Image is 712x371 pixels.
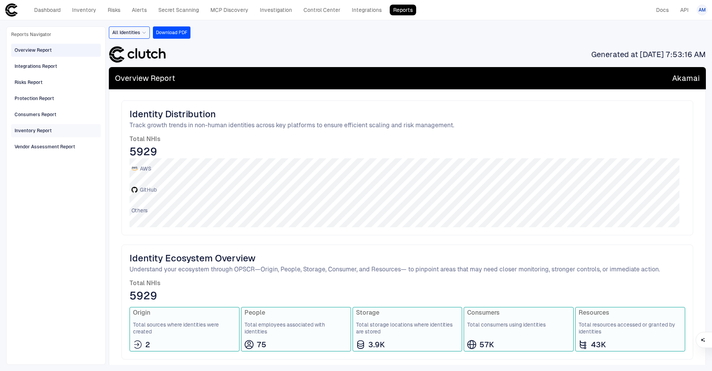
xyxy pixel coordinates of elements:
[69,5,100,15] a: Inventory
[104,5,124,15] a: Risks
[300,5,344,15] a: Control Center
[130,279,685,287] span: Total NHIs
[677,5,692,15] a: API
[467,309,570,317] span: Consumers
[390,5,416,15] a: Reports
[145,340,150,350] span: 2
[15,79,43,86] div: Risks Report
[130,108,685,120] span: Identity Distribution
[467,321,570,328] span: Total consumers using identities
[153,26,190,39] button: Download PDF
[31,5,64,15] a: Dashboard
[699,7,706,13] span: AM
[130,144,685,158] span: 5929
[130,266,685,273] span: Understand your ecosystem through OPSCR—Origin, People, Storage, Consumer, and Resources— to pinp...
[130,121,685,129] span: Track growth trends in non-human identities across key platforms to ensure efficient scaling and ...
[653,5,672,15] a: Docs
[244,321,348,335] span: Total employees associated with identities
[130,253,685,264] span: Identity Ecosystem Overview
[697,5,707,15] button: AM
[130,289,685,302] span: 5929
[112,30,140,36] span: All Identities
[133,309,236,317] span: Origin
[356,321,459,335] span: Total storage locations where identities are stored
[479,340,494,350] span: 57K
[115,73,175,83] span: Overview Report
[128,5,150,15] a: Alerts
[155,5,202,15] a: Secret Scanning
[133,321,236,335] span: Total sources where identities were created
[368,340,385,350] span: 3.9K
[15,95,54,102] div: Protection Report
[11,31,51,38] span: Reports Navigator
[348,5,385,15] a: Integrations
[15,143,75,150] div: Vendor Assessment Report
[672,73,700,83] span: Akamai
[257,340,266,350] span: 75
[15,63,57,70] div: Integrations Report
[591,340,606,350] span: 43K
[15,127,52,134] div: Inventory Report
[256,5,295,15] a: Investigation
[579,309,682,317] span: Resources
[591,49,706,59] span: Generated at [DATE] 7:53:16 AM
[15,47,52,54] div: Overview Report
[356,309,459,317] span: Storage
[579,321,682,335] span: Total resources accessed or granted by identities
[207,5,252,15] a: MCP Discovery
[244,309,348,317] span: People
[15,111,56,118] div: Consumers Report
[130,135,685,143] span: Total NHIs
